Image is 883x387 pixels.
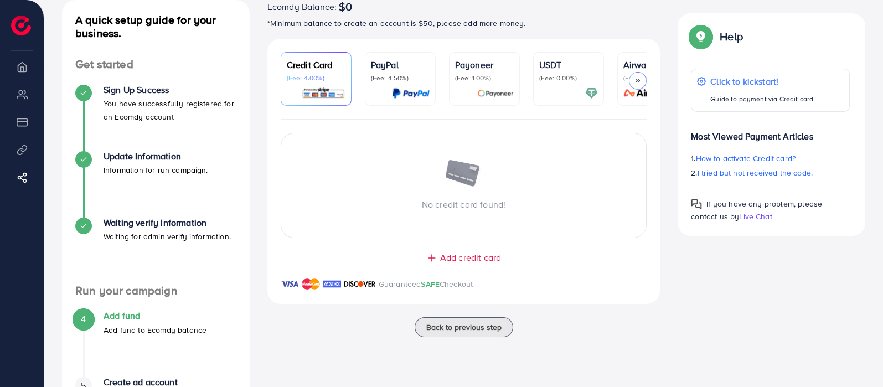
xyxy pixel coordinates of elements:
h4: A quick setup guide for your business. [62,13,250,40]
img: Popup guide [691,199,702,210]
p: Airwallex [623,58,682,71]
p: No credit card found! [281,198,647,211]
p: You have successfully registered for an Ecomdy account [104,97,236,123]
h4: Update Information [104,151,208,162]
h4: Run your campaign [62,284,250,298]
span: I tried but not received the code. [698,167,813,178]
img: logo [11,16,31,35]
img: brand [302,277,320,291]
p: Click to kickstart! [710,75,813,88]
span: Add credit card [440,251,501,264]
p: (Fee: 1.00%) [455,74,514,82]
h4: Get started [62,58,250,71]
span: How to activate Credit card? [696,153,796,164]
span: Live Chat [739,211,772,222]
p: Information for run campaign. [104,163,208,177]
p: Guaranteed Checkout [379,277,473,291]
img: card [302,87,345,100]
p: Guide to payment via Credit card [710,92,813,106]
span: Back to previous step [426,322,502,333]
button: Back to previous step [415,317,513,337]
img: card [477,87,514,100]
p: Most Viewed Payment Articles [691,121,850,143]
p: Waiting for admin verify information. [104,230,231,243]
p: 2. [691,166,850,179]
p: Credit Card [287,58,345,71]
p: USDT [539,58,598,71]
h4: Add fund [104,311,206,321]
img: brand [344,277,376,291]
p: *Minimum balance to create an account is $50, please add more money. [267,17,660,30]
img: card [585,87,598,100]
li: Waiting verify information [62,218,250,284]
p: Add fund to Ecomdy balance [104,323,206,337]
img: card [392,87,430,100]
h4: Waiting verify information [104,218,231,228]
span: 4 [81,313,86,326]
p: Payoneer [455,58,514,71]
p: (Fee: 4.50%) [371,74,430,82]
img: brand [323,277,341,291]
p: (Fee: 0.00%) [539,74,598,82]
li: Sign Up Success [62,85,250,151]
img: brand [281,277,299,291]
span: If you have any problem, please contact us by [691,198,822,222]
li: Update Information [62,151,250,218]
p: Help [720,30,743,43]
h4: Sign Up Success [104,85,236,95]
p: (Fee: 4.00%) [287,74,345,82]
iframe: Chat [836,337,875,379]
img: image [445,160,483,189]
img: Popup guide [691,27,711,47]
li: Add fund [62,311,250,377]
p: (Fee: 0.00%) [623,74,682,82]
p: 1. [691,152,850,165]
p: PayPal [371,58,430,71]
span: SAFE [421,278,440,290]
img: card [620,87,682,100]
